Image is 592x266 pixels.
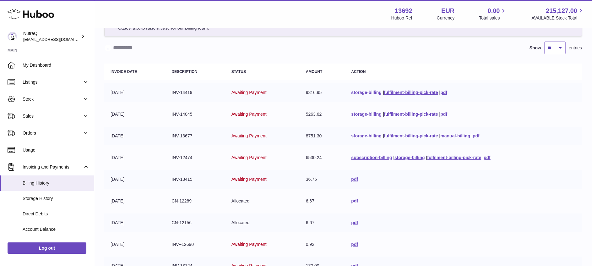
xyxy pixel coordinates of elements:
[427,155,481,160] a: fulfilment-billing-pick-rate
[351,177,358,182] a: pdf
[165,170,225,189] td: INV-13415
[440,90,447,95] a: pdf
[306,69,323,74] strong: Amount
[231,242,267,247] span: Awaiting Payment
[231,198,250,203] span: Allocated
[23,62,89,68] span: My Dashboard
[300,213,345,232] td: 6.67
[351,112,381,117] a: storage-billing
[569,45,582,51] span: entries
[23,196,89,202] span: Storage History
[395,7,412,15] strong: 13692
[104,148,165,167] td: [DATE]
[531,7,584,21] a: 215,127.00 AVAILABLE Stock Total
[23,113,83,119] span: Sales
[165,192,225,210] td: CN-12289
[8,32,17,41] img: internalAdmin-13692@internal.huboo.com
[351,90,381,95] a: storage-billing
[231,90,267,95] span: Awaiting Payment
[231,133,267,138] span: Awaiting Payment
[104,83,165,102] td: [DATE]
[104,127,165,145] td: [DATE]
[530,45,541,51] label: Show
[479,15,507,21] span: Total sales
[111,69,137,74] strong: Invoice Date
[351,69,366,74] strong: Action
[383,90,384,95] span: |
[473,133,480,138] a: pdf
[300,235,345,254] td: 0.92
[165,83,225,102] td: INV-14419
[23,30,80,42] div: NutraQ
[104,170,165,189] td: [DATE]
[23,180,89,186] span: Billing History
[8,242,86,254] a: Log out
[23,226,89,232] span: Account Balance
[171,69,197,74] strong: Description
[440,112,447,117] a: pdf
[471,133,473,138] span: |
[231,220,250,225] span: Allocated
[391,15,412,21] div: Huboo Ref
[23,211,89,217] span: Direct Debits
[531,15,584,21] span: AVAILABLE Stock Total
[23,37,92,42] span: [EMAIL_ADDRESS][DOMAIN_NAME]
[351,220,358,225] a: pdf
[23,130,83,136] span: Orders
[351,198,358,203] a: pdf
[23,164,83,170] span: Invoicing and Payments
[479,7,507,21] a: 0.00 Total sales
[351,133,381,138] a: storage-billing
[165,127,225,145] td: INV-13677
[300,170,345,189] td: 36.75
[394,155,425,160] a: storage-billing
[23,79,83,85] span: Listings
[383,133,384,138] span: |
[484,155,491,160] a: pdf
[384,90,438,95] a: fulfilment-billing-pick-rate
[300,127,345,145] td: 8751.30
[300,105,345,124] td: 5263.62
[165,235,225,254] td: INV--12690
[231,112,267,117] span: Awaiting Payment
[393,155,394,160] span: |
[488,7,500,15] span: 0.00
[300,192,345,210] td: 6.67
[439,133,440,138] span: |
[104,192,165,210] td: [DATE]
[351,242,358,247] a: pdf
[383,112,384,117] span: |
[231,177,267,182] span: Awaiting Payment
[300,148,345,167] td: 6530.24
[439,112,440,117] span: |
[231,69,246,74] strong: Status
[231,155,267,160] span: Awaiting Payment
[104,213,165,232] td: [DATE]
[351,155,392,160] a: subscription-billing
[165,213,225,232] td: CN-12156
[165,105,225,124] td: INV-14045
[384,112,438,117] a: fulfilment-billing-pick-rate
[482,155,484,160] span: |
[104,105,165,124] td: [DATE]
[439,90,440,95] span: |
[440,133,470,138] a: manual-billing
[384,133,438,138] a: fulfilment-billing-pick-rate
[165,148,225,167] td: INV-12474
[426,155,427,160] span: |
[546,7,577,15] span: 215,127.00
[23,147,89,153] span: Usage
[437,15,455,21] div: Currency
[104,235,165,254] td: [DATE]
[441,7,454,15] strong: EUR
[300,83,345,102] td: 9316.95
[23,96,83,102] span: Stock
